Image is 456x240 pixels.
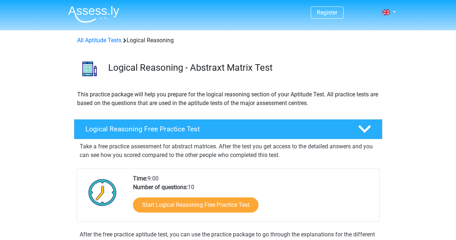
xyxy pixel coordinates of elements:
[80,142,377,160] p: Take a free practice assessment for abstract matrices. After the test you get access to the detai...
[68,6,119,23] img: Assessly
[133,175,147,182] b: Time:
[74,53,105,84] img: logical reasoning
[77,90,379,108] p: This practice package will help you prepare for the logical reasoning section of your Aptitude Te...
[77,37,121,44] a: All Aptitude Tests
[85,125,346,133] h4: Logical Reasoning Free Practice Test
[128,174,379,221] div: 9:00 10
[133,197,258,213] a: Start Logical Reasoning Free Practice Test
[74,36,382,45] div: Logical Reasoning
[71,119,385,139] a: Logical Reasoning Free Practice Test
[108,62,377,73] h3: Logical Reasoning - Abstraxt Matrix Test
[317,9,337,16] a: Register
[84,174,121,210] img: Clock
[133,184,188,191] b: Number of questions:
